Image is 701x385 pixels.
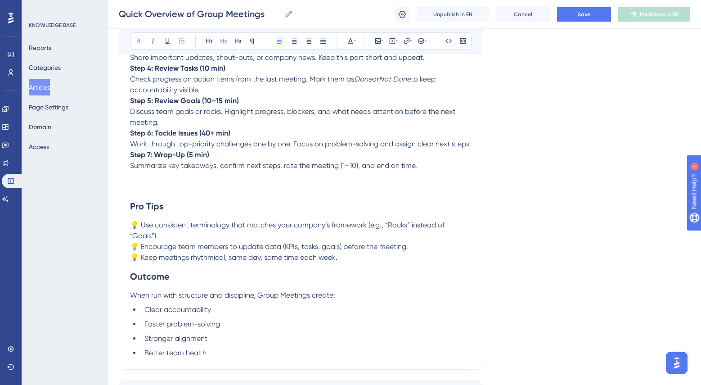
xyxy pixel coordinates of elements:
[130,140,471,148] span: Work through top-priority challenges one by one. Focus on problem-solving and assign clear next s...
[130,161,417,170] span: Summarize key takeaways, confirm next steps, rate the meeting (1–10), and end on time.
[29,99,68,115] button: Page Settings
[29,119,51,135] button: Domain
[379,75,411,83] em: Not Done
[578,11,590,18] span: Save
[130,64,225,72] strong: Step 4: Review Tasks (10 min)
[130,271,170,282] strong: Outcome
[130,150,209,159] strong: Step 7: Wrap-Up (5 min)
[29,79,50,95] button: Articles
[144,349,207,357] span: Better team health
[417,7,489,22] button: Unpublish in EN
[144,305,211,314] span: Clear accountability
[496,7,550,22] button: Cancel
[130,242,408,251] span: 💡 Encourage team members to update data (KPIs, tasks, goals) before the meeting.
[130,96,239,105] strong: Step 5: Review Goals (10–15 min)
[433,11,472,18] span: Unpublish in EN
[29,22,76,29] div: KNOWLEDGE BASE
[663,349,690,376] iframe: UserGuiding AI Assistant Launcher
[144,334,207,343] span: Stronger alignment
[63,5,65,12] div: 1
[29,139,49,155] button: Access
[144,320,220,328] span: Faster problem-solving
[130,253,337,262] span: 💡 Keep meetings rhythmical, same day, same time each week.
[130,75,354,83] span: Check progress on action items from the last meeting. Mark them as
[130,291,335,299] span: When run with structure and discipline, Group Meetings create:
[130,221,446,240] span: 💡 Use consistent terminology that matches your company’s framework (e.g., “Rocks” instead of “Goa...
[514,11,532,18] span: Cancel
[130,201,163,212] strong: Pro Tips
[130,129,230,137] strong: Step 6: Tackle Issues (40+ min)
[21,2,56,13] span: Need Help?
[130,107,457,127] span: Discuss team goals or rocks. Highlight progress, blockers, and what needs attention before the ne...
[354,75,372,83] em: Done
[372,75,379,83] span: or
[618,7,690,22] button: Published in EN
[119,8,281,20] input: Article Name
[29,40,51,56] button: Reports
[29,59,61,76] button: Categories
[130,53,425,62] span: Share important updates, shout-outs, or company news. Keep this part short and upbeat.
[557,7,611,22] button: Save
[640,11,679,18] span: Published in EN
